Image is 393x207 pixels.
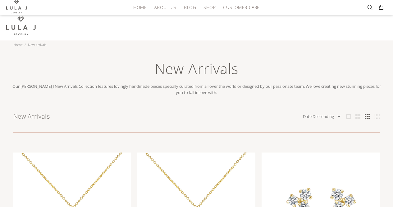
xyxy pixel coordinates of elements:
li: New arrivals [25,40,48,49]
a: HOME [130,2,150,12]
span: About Us [154,5,176,10]
span: Customer Care [223,5,259,10]
h1: New Arrivals [10,59,383,83]
span: HOME [133,5,147,10]
a: Customer Care [219,2,259,12]
span: Shop [203,5,216,10]
a: Shop [200,2,219,12]
h1: New Arrivals [13,112,302,121]
span: Blog [184,5,196,10]
a: About Us [150,2,180,12]
a: Home [13,42,23,47]
a: Blog [180,2,200,12]
span: Our [PERSON_NAME] J New Arrivals Collection features lovingly handmade pieces specially curated f... [12,83,381,95]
